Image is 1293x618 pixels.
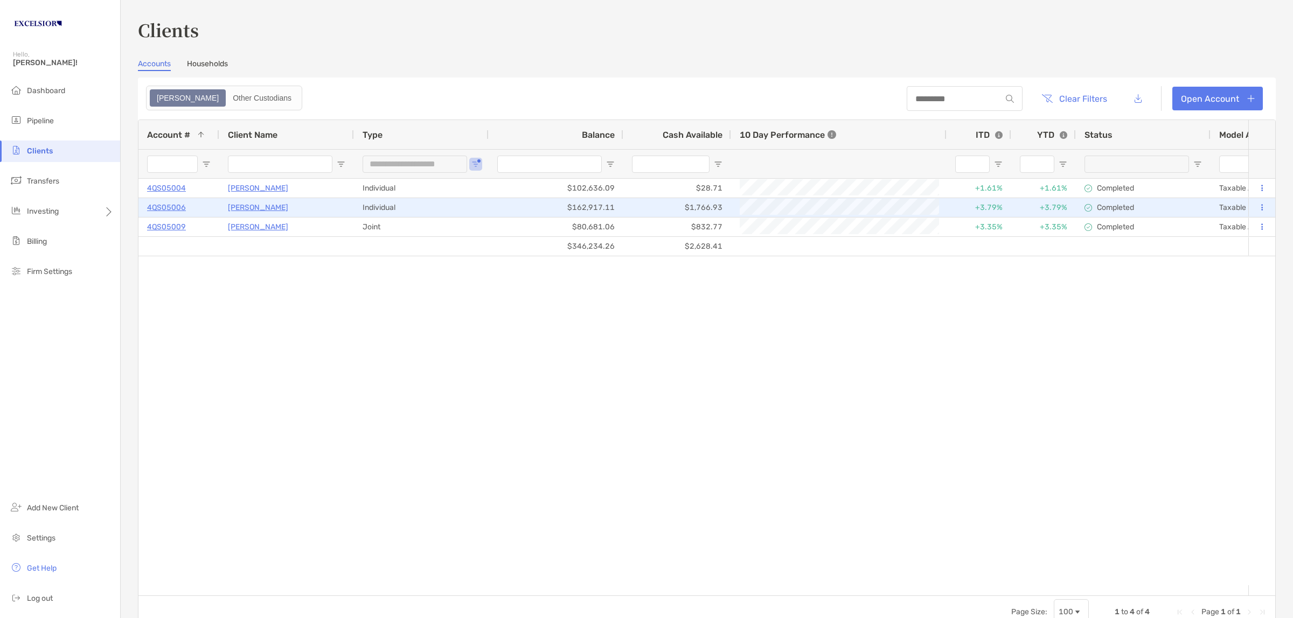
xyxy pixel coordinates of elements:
span: Firm Settings [27,267,72,276]
button: Open Filter Menu [1193,160,1202,168]
span: Account # [147,130,190,140]
span: 1 [1115,607,1120,616]
div: +3.79% [947,198,1011,217]
button: Open Filter Menu [471,160,480,168]
span: Investing [27,207,59,216]
div: Joint [354,217,489,236]
button: Open Filter Menu [714,160,722,168]
div: $832.77 [623,217,731,236]
div: Zoe [151,90,225,106]
button: Open Filter Menu [994,160,1003,168]
img: firm-settings icon [10,264,23,277]
div: Page Size: [1011,607,1047,616]
a: 4QS05004 [147,181,186,195]
p: Completed [1097,184,1134,193]
a: [PERSON_NAME] [228,181,288,195]
img: transfers icon [10,174,23,187]
input: YTD Filter Input [1020,156,1054,173]
span: Status [1085,130,1113,140]
img: logout icon [10,591,23,604]
div: Next Page [1245,608,1254,616]
input: ITD Filter Input [955,156,990,173]
div: ITD [976,130,1003,140]
span: Log out [27,594,53,603]
span: Cash Available [663,130,722,140]
a: Households [187,59,228,71]
img: settings icon [10,531,23,544]
h3: Clients [138,17,1276,42]
span: Clients [27,146,53,156]
span: Pipeline [27,116,54,125]
p: Completed [1097,203,1134,212]
span: 1 [1236,607,1241,616]
img: dashboard icon [10,83,23,96]
div: Last Page [1258,608,1267,616]
input: Cash Available Filter Input [632,156,710,173]
div: YTD [1037,130,1067,140]
img: investing icon [10,204,23,217]
span: Model Assigned [1219,130,1284,140]
a: Open Account [1172,87,1263,110]
span: Client Name [228,130,277,140]
img: billing icon [10,234,23,247]
input: Account # Filter Input [147,156,198,173]
span: of [1136,607,1143,616]
button: Open Filter Menu [1059,160,1067,168]
a: 4QS05006 [147,201,186,214]
span: Add New Client [27,503,79,512]
span: [PERSON_NAME]! [13,58,114,67]
a: 4QS05009 [147,220,186,234]
span: Balance [582,130,615,140]
span: to [1121,607,1128,616]
img: Zoe Logo [13,4,63,43]
span: Transfers [27,177,59,186]
div: Individual [354,179,489,198]
span: of [1227,607,1234,616]
a: [PERSON_NAME] [228,201,288,214]
img: clients icon [10,144,23,157]
img: get-help icon [10,561,23,574]
p: Completed [1097,222,1134,231]
a: [PERSON_NAME] [228,220,288,234]
div: 100 [1059,607,1073,616]
div: $162,917.11 [489,198,623,217]
input: Client Name Filter Input [228,156,332,173]
span: 1 [1221,607,1226,616]
div: $102,636.09 [489,179,623,198]
div: +3.79% [1011,198,1076,217]
div: Other Custodians [227,90,297,106]
img: complete icon [1085,185,1092,192]
span: 4 [1130,607,1135,616]
button: Open Filter Menu [202,160,211,168]
div: +3.35% [1011,217,1076,236]
button: Open Filter Menu [337,160,345,168]
img: complete icon [1085,204,1092,212]
span: Billing [27,237,47,246]
span: Page [1201,607,1219,616]
button: Clear Filters [1033,87,1115,110]
div: Individual [354,198,489,217]
div: $2,628.41 [623,237,731,256]
img: input icon [1006,95,1014,103]
span: 4 [1145,607,1150,616]
div: $80,681.06 [489,217,623,236]
div: +1.61% [1011,179,1076,198]
img: add_new_client icon [10,501,23,514]
div: +3.35% [947,217,1011,236]
div: segmented control [146,86,302,110]
input: Balance Filter Input [497,156,602,173]
span: Get Help [27,564,57,573]
div: $28.71 [623,179,731,198]
span: Dashboard [27,86,65,95]
img: complete icon [1085,223,1092,231]
div: 10 Day Performance [740,120,836,149]
button: Open Filter Menu [606,160,615,168]
div: First Page [1176,608,1184,616]
div: $346,234.26 [489,237,623,256]
span: Type [363,130,383,140]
